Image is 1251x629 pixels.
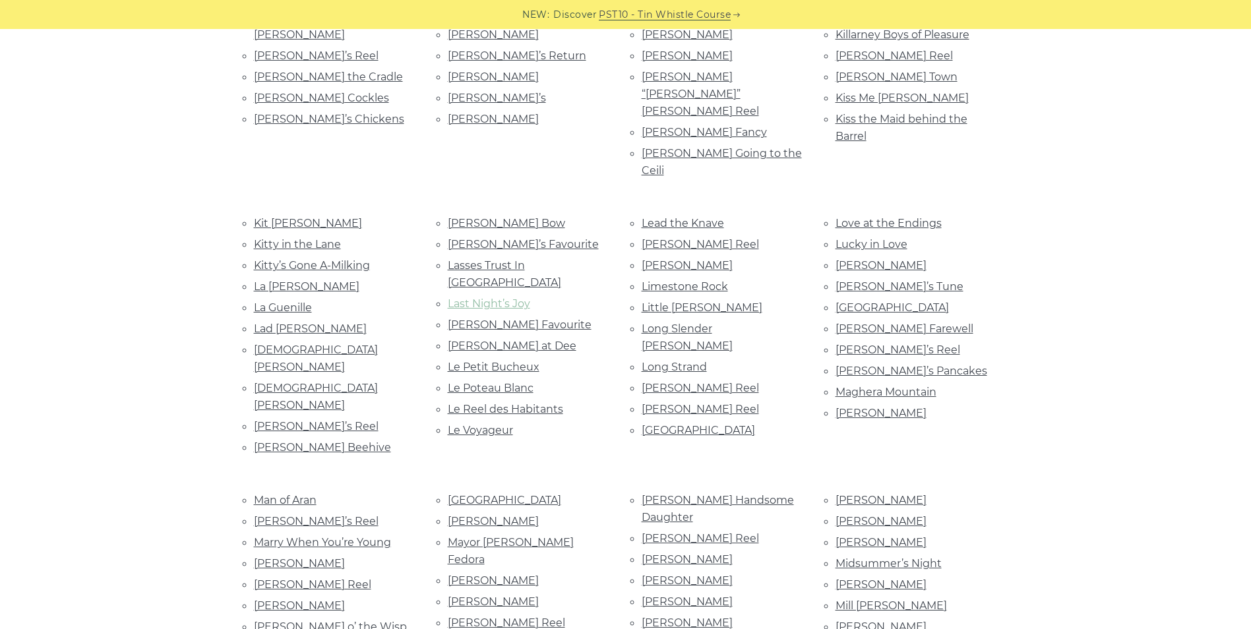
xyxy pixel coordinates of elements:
[254,578,371,591] a: [PERSON_NAME] Reel
[642,361,707,373] a: Long Strand
[836,238,907,251] a: Lucky in Love
[448,536,574,566] a: Mayor [PERSON_NAME] Fedora
[254,71,403,83] a: [PERSON_NAME] the Cradle
[448,494,561,506] a: [GEOGRAPHIC_DATA]
[642,280,728,293] a: Limestone Rock
[254,280,359,293] a: La [PERSON_NAME]
[642,595,733,608] a: [PERSON_NAME]
[448,361,539,373] a: Le Petit Bucheux
[254,599,345,612] a: [PERSON_NAME]
[642,553,733,566] a: [PERSON_NAME]
[254,92,389,104] a: [PERSON_NAME] Cockles
[254,344,378,373] a: [DEMOGRAPHIC_DATA] [PERSON_NAME]
[254,49,379,62] a: [PERSON_NAME]’s Reel
[448,318,592,331] a: [PERSON_NAME] Favourite
[836,322,973,335] a: [PERSON_NAME] Farewell
[254,217,362,229] a: Kit [PERSON_NAME]
[448,217,565,229] a: [PERSON_NAME] Bow
[642,616,733,629] a: [PERSON_NAME]
[254,536,391,549] a: Marry When You’re Young
[836,28,969,41] a: Killarney Boys of Pleasure
[642,494,794,524] a: [PERSON_NAME] Handsome Daughter
[642,238,759,251] a: [PERSON_NAME] Reel
[254,322,367,335] a: Lad [PERSON_NAME]
[642,382,759,394] a: [PERSON_NAME] Reel
[448,616,565,629] a: [PERSON_NAME] Reel
[448,92,546,104] a: [PERSON_NAME]’s
[836,578,927,591] a: [PERSON_NAME]
[836,494,927,506] a: [PERSON_NAME]
[642,147,802,177] a: [PERSON_NAME] Going to the Ceili
[448,403,563,415] a: Le Reel des Habitants
[522,7,549,22] span: NEW:
[553,7,597,22] span: Discover
[642,301,762,314] a: Little [PERSON_NAME]
[642,424,755,436] a: [GEOGRAPHIC_DATA]
[254,113,404,125] a: [PERSON_NAME]’s Chickens
[448,238,599,251] a: [PERSON_NAME]’s Favourite
[836,536,927,549] a: [PERSON_NAME]
[642,322,733,352] a: Long Slender [PERSON_NAME]
[836,259,927,272] a: [PERSON_NAME]
[254,420,379,433] a: [PERSON_NAME]’s Reel
[836,344,960,356] a: [PERSON_NAME]’s Reel
[254,515,379,527] a: [PERSON_NAME]’s Reel
[836,599,947,612] a: Mill [PERSON_NAME]
[836,407,927,419] a: [PERSON_NAME]
[642,532,759,545] a: [PERSON_NAME] Reel
[254,301,312,314] a: La Guenille
[448,297,530,310] a: Last Night’s Joy
[448,28,539,41] a: [PERSON_NAME]
[642,28,733,41] a: [PERSON_NAME]
[642,217,724,229] a: Lead the Knave
[836,217,942,229] a: Love at the Endings
[642,49,733,62] a: [PERSON_NAME]
[642,71,759,117] a: [PERSON_NAME] “[PERSON_NAME]” [PERSON_NAME] Reel
[448,113,539,125] a: [PERSON_NAME]
[448,595,539,608] a: [PERSON_NAME]
[448,259,561,289] a: Lasses Trust In [GEOGRAPHIC_DATA]
[836,49,953,62] a: [PERSON_NAME] Reel
[836,365,987,377] a: [PERSON_NAME]’s Pancakes
[254,494,317,506] a: Man of Aran
[448,515,539,527] a: [PERSON_NAME]
[254,259,370,272] a: Kitty’s Gone A-Milking
[448,424,513,436] a: Le Voyageur
[836,301,949,314] a: [GEOGRAPHIC_DATA]
[836,386,936,398] a: Maghera Mountain
[642,574,733,587] a: [PERSON_NAME]
[254,441,391,454] a: [PERSON_NAME] Beehive
[836,92,969,104] a: Kiss Me [PERSON_NAME]
[254,238,341,251] a: Kitty in the Lane
[642,126,767,138] a: [PERSON_NAME] Fancy
[836,557,942,570] a: Midsummer’s Night
[642,259,733,272] a: [PERSON_NAME]
[448,340,576,352] a: [PERSON_NAME] at Dee
[448,49,586,62] a: [PERSON_NAME]’s Return
[254,557,345,570] a: [PERSON_NAME]
[836,71,958,83] a: [PERSON_NAME] Town
[599,7,731,22] a: PST10 - Tin Whistle Course
[642,403,759,415] a: [PERSON_NAME] Reel
[836,280,963,293] a: [PERSON_NAME]’s Tune
[448,71,539,83] a: [PERSON_NAME]
[836,113,967,142] a: Kiss the Maid behind the Barrel
[448,574,539,587] a: [PERSON_NAME]
[254,382,378,411] a: [DEMOGRAPHIC_DATA][PERSON_NAME]
[448,382,534,394] a: Le Poteau Blanc
[836,515,927,527] a: [PERSON_NAME]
